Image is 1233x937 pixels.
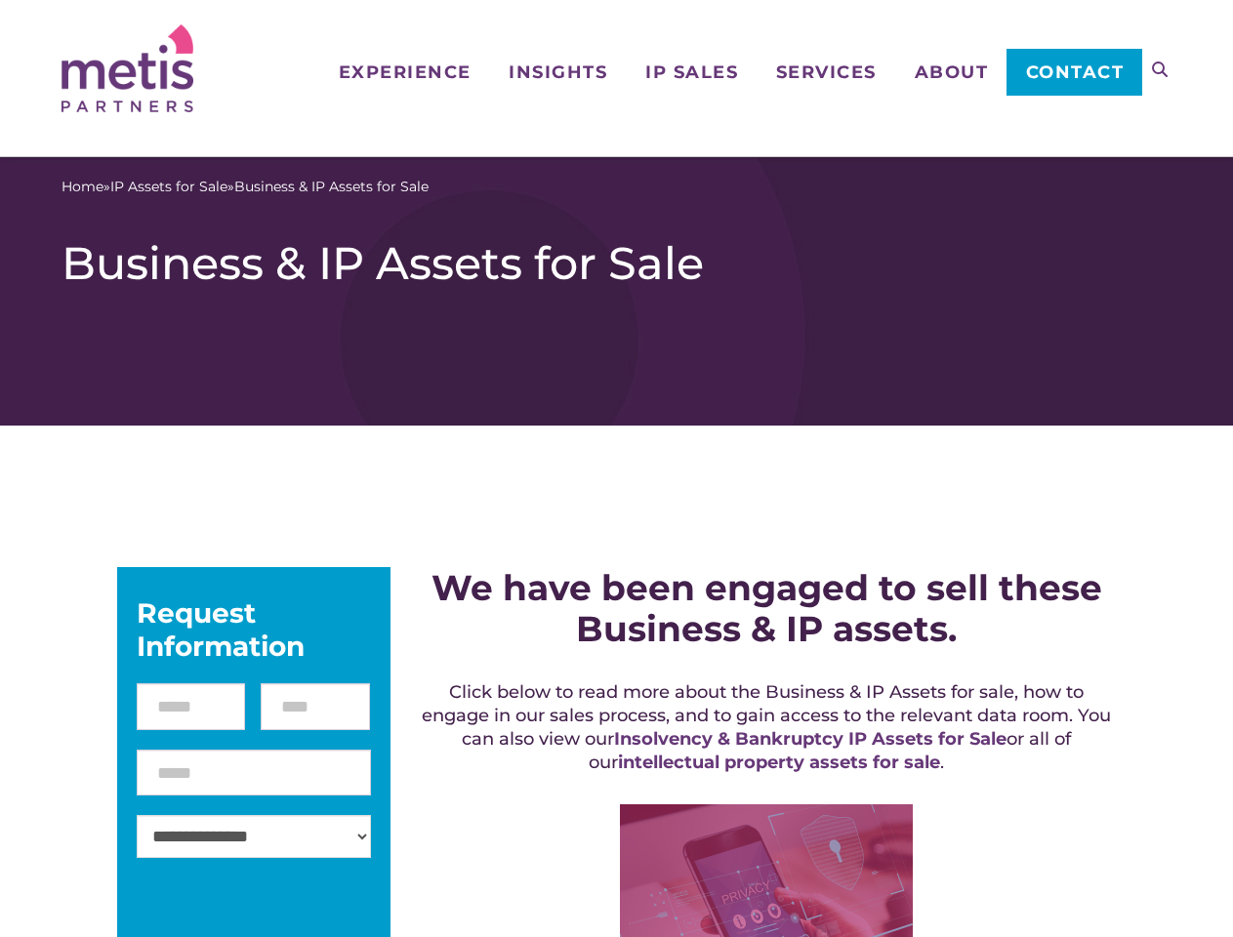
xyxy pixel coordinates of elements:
h5: Click below to read more about the Business & IP Assets for sale, how to engage in our sales proc... [417,680,1116,774]
img: Metis Partners [62,24,193,112]
span: IP Sales [645,63,738,81]
h1: Business & IP Assets for Sale [62,236,1171,291]
div: Request Information [137,596,371,663]
a: Contact [1007,49,1142,96]
span: Contact [1026,63,1125,81]
a: intellectual property assets for sale [618,752,940,773]
a: IP Assets for Sale [110,177,227,197]
span: About [915,63,989,81]
span: » » [62,177,429,197]
a: Insolvency & Bankruptcy IP Assets for Sale [614,728,1007,750]
span: Experience [339,63,472,81]
span: Insights [509,63,607,81]
a: Home [62,177,103,197]
strong: We have been engaged to sell these Business & IP assets. [432,566,1102,650]
span: Services [776,63,877,81]
span: Business & IP Assets for Sale [234,177,429,197]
